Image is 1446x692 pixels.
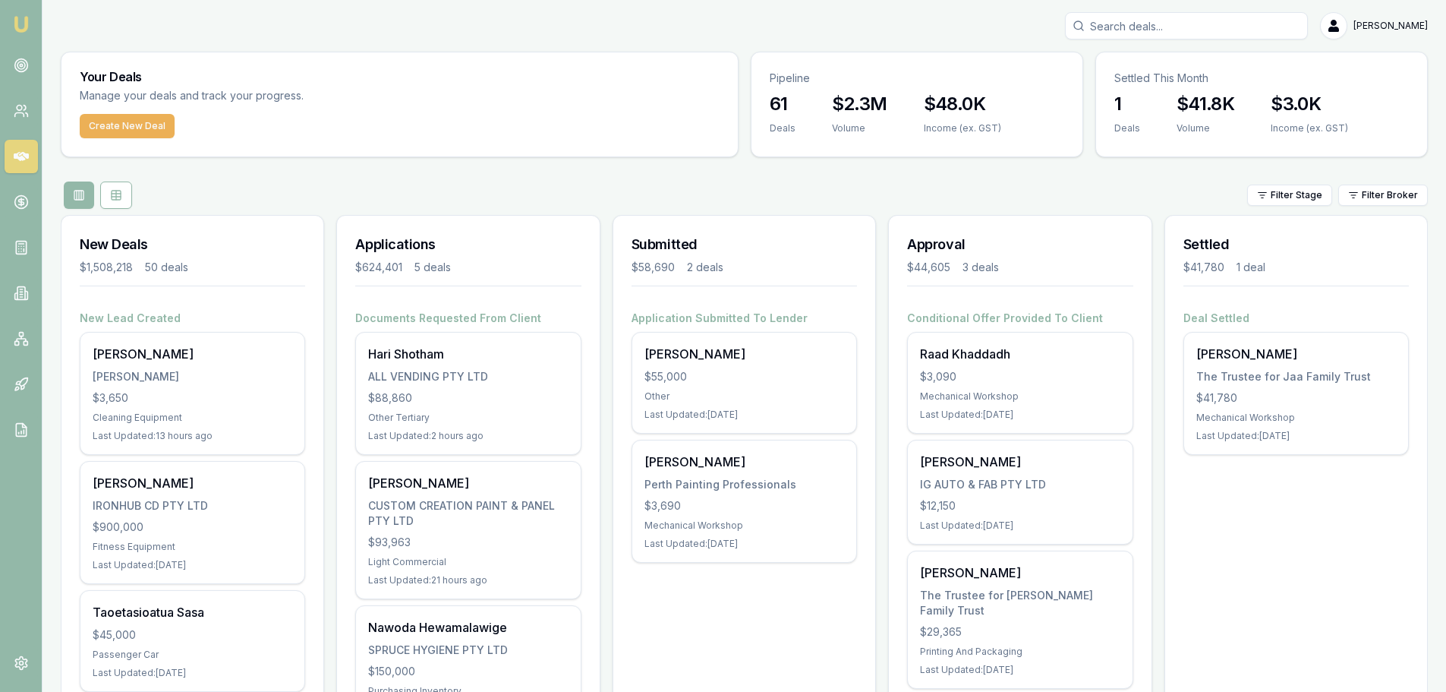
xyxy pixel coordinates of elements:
[93,649,292,661] div: Passenger Car
[1271,189,1322,201] span: Filter Stage
[1362,189,1418,201] span: Filter Broker
[644,498,844,513] div: $3,690
[1196,412,1396,424] div: Mechanical Workshop
[924,92,1001,116] h3: $48.0K
[368,643,568,658] div: SPRUCE HYGIENE PTY LTD
[920,453,1120,471] div: [PERSON_NAME]
[368,474,568,492] div: [PERSON_NAME]
[920,345,1120,363] div: Raad Khaddadh
[644,409,844,421] div: Last Updated: [DATE]
[632,234,857,255] h3: Submitted
[1271,122,1348,134] div: Income (ex. GST)
[355,260,402,275] div: $624,401
[644,345,844,363] div: [PERSON_NAME]
[93,520,292,535] div: $900,000
[368,390,568,406] div: $88,860
[1114,122,1140,134] div: Deals
[920,588,1120,618] div: The Trustee for [PERSON_NAME] Family Trust
[644,520,844,532] div: Mechanical Workshop
[80,311,305,326] h4: New Lead Created
[80,260,133,275] div: $1,508,218
[368,535,568,550] div: $93,963
[368,498,568,529] div: CUSTOM CREATION PAINT & PANEL PTY LTD
[368,430,568,442] div: Last Updated: 2 hours ago
[920,390,1120,403] div: Mechanical Workshop
[368,664,568,679] div: $150,000
[770,122,795,134] div: Deals
[93,498,292,513] div: IRONHUB CD PTY LTD
[907,260,950,275] div: $44,605
[632,260,675,275] div: $58,690
[644,369,844,384] div: $55,000
[1183,234,1409,255] h3: Settled
[93,369,292,384] div: [PERSON_NAME]
[1177,92,1234,116] h3: $41.8K
[355,311,581,326] h4: Documents Requested From Client
[644,453,844,471] div: [PERSON_NAME]
[770,92,795,116] h3: 61
[1177,122,1234,134] div: Volume
[93,541,292,553] div: Fitness Equipment
[355,234,581,255] h3: Applications
[93,430,292,442] div: Last Updated: 13 hours ago
[93,412,292,424] div: Cleaning Equipment
[368,618,568,637] div: Nawoda Hewamalawige
[1196,369,1396,384] div: The Trustee for Jaa Family Trust
[687,260,723,275] div: 2 deals
[907,234,1133,255] h3: Approval
[632,311,857,326] h4: Application Submitted To Lender
[832,92,887,116] h3: $2.3M
[832,122,887,134] div: Volume
[1196,345,1396,363] div: [PERSON_NAME]
[1237,260,1265,275] div: 1 deal
[368,574,568,586] div: Last Updated: 21 hours ago
[12,15,30,33] img: emu-icon-u.png
[93,345,292,363] div: [PERSON_NAME]
[770,71,1064,86] p: Pipeline
[1247,185,1332,206] button: Filter Stage
[93,474,292,492] div: [PERSON_NAME]
[920,564,1120,582] div: [PERSON_NAME]
[907,311,1133,326] h4: Conditional Offer Provided To Client
[93,390,292,406] div: $3,650
[1196,430,1396,442] div: Last Updated: [DATE]
[644,477,844,492] div: Perth Painting Professionals
[920,520,1120,532] div: Last Updated: [DATE]
[644,538,844,550] div: Last Updated: [DATE]
[93,667,292,679] div: Last Updated: [DATE]
[80,114,175,138] button: Create New Deal
[920,409,1120,421] div: Last Updated: [DATE]
[1353,20,1428,32] span: [PERSON_NAME]
[644,390,844,403] div: Other
[368,369,568,384] div: ALL VENDING PTY LTD
[414,260,451,275] div: 5 deals
[93,603,292,621] div: Taoetasioatua Sasa
[368,345,568,363] div: Hari Shotham
[93,627,292,643] div: $45,000
[368,412,568,424] div: Other Tertiary
[1183,311,1409,326] h4: Deal Settled
[145,260,188,275] div: 50 deals
[920,477,1120,492] div: IG AUTO & FAB PTY LTD
[80,71,720,83] h3: Your Deals
[1271,92,1348,116] h3: $3.0K
[1338,185,1428,206] button: Filter Broker
[1183,260,1224,275] div: $41,780
[1196,390,1396,406] div: $41,780
[1114,71,1409,86] p: Settled This Month
[924,122,1001,134] div: Income (ex. GST)
[368,556,568,568] div: Light Commercial
[80,87,468,105] p: Manage your deals and track your progress.
[93,559,292,571] div: Last Updated: [DATE]
[1114,92,1140,116] h3: 1
[920,369,1120,384] div: $3,090
[920,646,1120,658] div: Printing And Packaging
[920,664,1120,676] div: Last Updated: [DATE]
[920,624,1120,640] div: $29,365
[920,498,1120,513] div: $12,150
[1065,12,1308,39] input: Search deals
[962,260,999,275] div: 3 deals
[80,234,305,255] h3: New Deals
